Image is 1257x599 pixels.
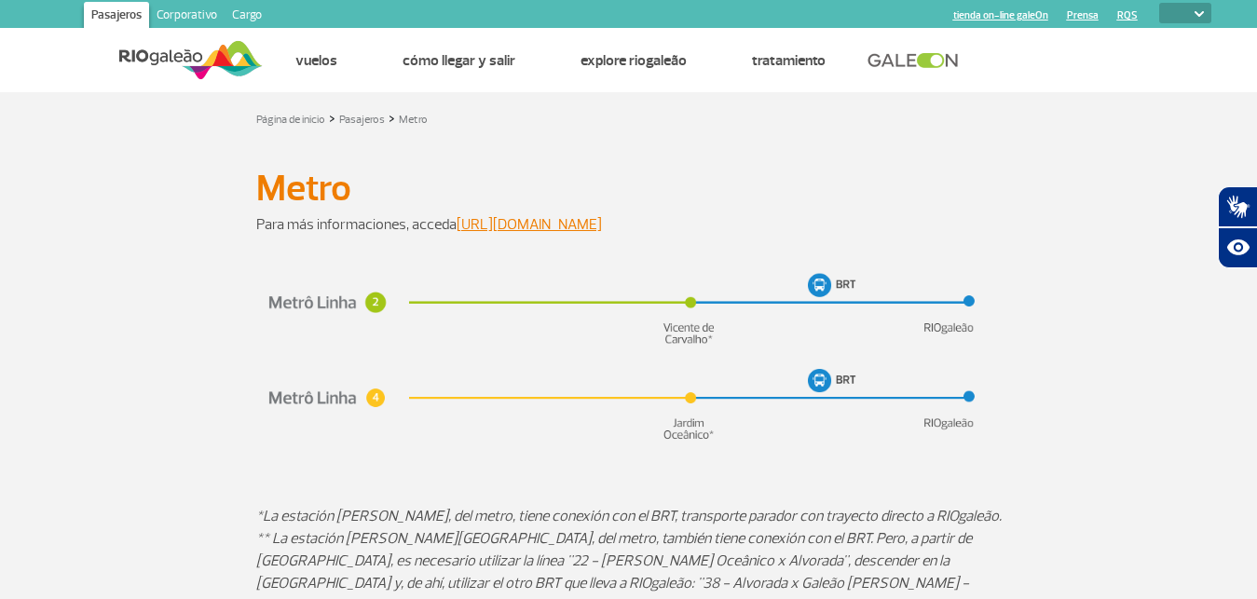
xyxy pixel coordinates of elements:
em: *La estación [PERSON_NAME], del metro, tiene conexión con el BRT, transporte parador con trayecto... [256,507,1002,525]
div: Plugin de acessibilidade da Hand Talk. [1218,186,1257,268]
a: Vuelos [295,51,337,70]
a: Explore RIOgaleão [581,51,687,70]
a: Metro [399,113,428,127]
button: Abrir recursos assistivos. [1218,227,1257,268]
a: Pasajeros [84,2,149,32]
img: subLineD-v2.png [256,268,1002,448]
a: Página de inicio [256,113,325,127]
a: [URL][DOMAIN_NAME] [457,215,602,234]
button: Abrir tradutor de língua de sinais. [1218,186,1257,227]
a: Cargo [225,2,269,32]
h1: Metro [256,172,1002,204]
a: Tratamiento [752,51,826,70]
a: Cómo llegar y salir [403,51,515,70]
a: Corporativo [149,2,225,32]
a: Pasajeros [339,113,385,127]
a: > [389,107,395,129]
a: tienda on-line galeOn [953,9,1048,21]
a: Prensa [1067,9,1099,21]
a: RQS [1117,9,1138,21]
a: > [329,107,335,129]
p: Para más informaciones, acceda [256,213,1002,236]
